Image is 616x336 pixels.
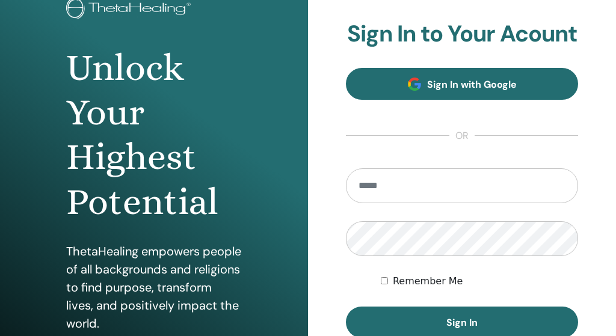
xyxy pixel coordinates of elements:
[381,274,578,289] div: Keep me authenticated indefinitely or until I manually logout
[446,316,478,329] span: Sign In
[66,242,241,332] p: ThetaHealing empowers people of all backgrounds and religions to find purpose, transform lives, a...
[427,78,517,91] span: Sign In with Google
[66,46,241,225] h1: Unlock Your Highest Potential
[393,274,463,289] label: Remember Me
[449,129,475,143] span: or
[346,68,578,100] a: Sign In with Google
[346,20,578,48] h2: Sign In to Your Acount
